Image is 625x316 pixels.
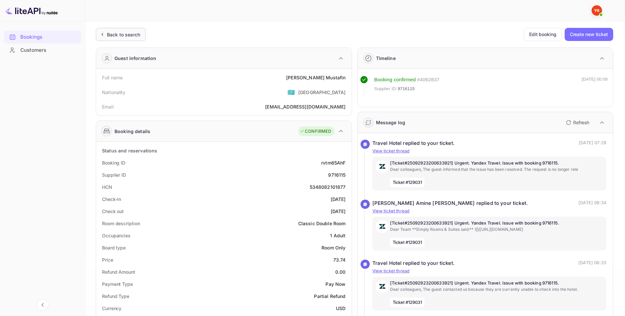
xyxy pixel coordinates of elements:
[372,268,607,274] p: View ticket thread
[265,103,345,110] div: [EMAIL_ADDRESS][DOMAIN_NAME]
[314,293,345,300] div: Partial Refund
[562,117,592,128] button: Refresh
[5,5,58,16] img: LiteAPI logo
[390,178,425,188] span: Ticket #129031
[372,200,528,207] div: [PERSON_NAME] Amine [PERSON_NAME] replied to your ticket.
[37,299,49,311] button: Collapse navigation
[372,140,455,147] div: Travel Hotel replied to your ticket.
[579,140,606,147] p: [DATE] 07:28
[524,28,562,41] button: Edit booking
[372,208,607,214] p: View ticket thread
[322,244,345,251] div: Room Only
[565,28,613,41] button: Create new ticket
[4,44,81,57] div: Customers
[372,148,607,154] p: View ticket thread
[321,159,345,166] div: rvtm65AhF
[331,196,346,203] div: [DATE]
[331,208,346,215] div: [DATE]
[372,260,455,267] div: Travel Hotel replied to your ticket.
[376,220,389,233] img: AwvSTEc2VUhQAAAAAElFTkSuQmCC
[102,293,129,300] div: Refund Type
[115,55,156,62] div: Guest information
[592,5,602,16] img: Yandex Support
[102,171,126,178] div: Supplier ID
[582,76,608,95] div: [DATE] 00:09
[102,305,121,312] div: Currency
[102,74,123,81] div: Full name
[578,260,606,267] p: [DATE] 06:20
[286,74,345,81] div: [PERSON_NAME] Mustafin
[102,196,121,203] div: Check-in
[102,89,126,96] div: Nationality
[376,55,396,62] div: Timeline
[102,256,113,263] div: Price
[4,44,81,56] a: Customers
[390,227,603,232] p: Dear Team **Simply Rooms & Suites said:** ![]([URL][DOMAIN_NAME]
[333,256,346,263] div: 73.74
[328,171,345,178] div: 9716115
[376,160,389,173] img: AwvSTEc2VUhQAAAAAElFTkSuQmCC
[390,286,603,292] p: Dear colleagues, The guest contacted us because they are currently unable to check into the hotel.
[102,184,112,190] div: HCN
[374,86,397,92] span: Supplier ID:
[417,76,439,84] div: # 4062837
[336,305,345,312] div: USD
[102,159,125,166] div: Booking ID
[102,208,124,215] div: Check out
[325,281,345,287] div: Pay Now
[390,220,603,227] p: [Ticket#25092923200633921] Urgent. Yandex Travel. Issue with booking 9716115.
[287,86,295,98] span: United States
[300,128,331,135] div: CONFIRMED
[4,31,81,44] div: Bookings
[102,103,114,110] div: Email
[376,119,406,126] div: Message log
[335,268,346,275] div: 0.00
[102,220,140,227] div: Room description
[102,232,131,239] div: Occupancies
[102,281,133,287] div: Payment Type
[20,33,78,41] div: Bookings
[390,298,425,307] span: Ticket #129031
[107,31,140,38] div: Back to search
[390,238,425,247] span: Ticket #129031
[4,31,81,43] a: Bookings
[20,47,78,54] div: Customers
[578,200,606,207] p: [DATE] 06:34
[398,86,415,92] span: 9716115
[376,280,389,293] img: AwvSTEc2VUhQAAAAAElFTkSuQmCC
[390,167,603,172] p: Dear colleagues, The guest informed that the issue has been resolved. The request is no longer rele
[298,89,346,96] div: [GEOGRAPHIC_DATA]
[115,128,150,135] div: Booking details
[310,184,346,190] div: 5348082101877
[102,147,157,154] div: Status and reservations
[390,160,603,167] p: [Ticket#25092923200633921] Urgent. Yandex Travel. Issue with booking 9716115.
[390,280,603,286] p: [Ticket#25092923200633921] Urgent. Yandex Travel. Issue with booking 9716115.
[374,76,416,84] div: Booking confirmed
[102,268,135,275] div: Refund Amount
[573,119,589,126] p: Refresh
[102,244,126,251] div: Board type
[298,220,346,227] div: Classic Double Room
[330,232,345,239] div: 1 Adult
